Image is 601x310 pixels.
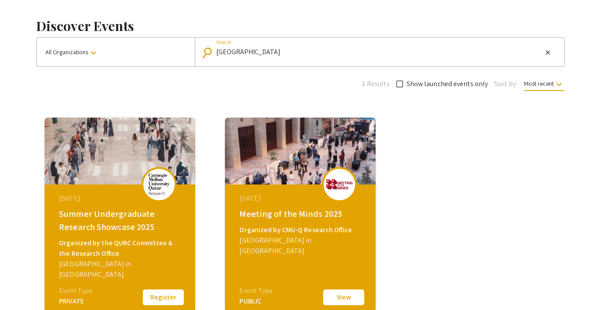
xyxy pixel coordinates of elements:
button: View [322,288,366,307]
span: All Organizations [45,48,99,56]
div: PUBLIC [239,296,273,307]
button: Clear [542,47,553,58]
button: Most recent [517,76,571,91]
button: Register [142,288,185,307]
span: Sort by: [494,79,517,89]
div: Summer Undergraduate Research Showcase 2025 [59,207,183,233]
div: Meeting of the Minds 2025 [239,207,363,220]
div: Event Type [239,286,273,296]
img: meeting-of-the-minds-2025_eventCoverPhoto_366ce9__thumb.jpg [225,118,376,185]
img: meeting-of-the-minds-2025_eventLogo_dd02a8_.png [326,179,352,189]
div: [GEOGRAPHIC_DATA] in [GEOGRAPHIC_DATA] [59,259,183,280]
img: summer-undergraduate-research-showcase-2025_eventLogo_367938_.png [146,173,172,195]
h1: Discover Events [36,18,565,34]
span: Most recent [524,80,564,91]
div: Event Type [59,286,92,296]
span: Show launched events only [407,79,488,89]
input: Looking for something specific? [216,48,542,56]
span: 2 Results [362,79,390,89]
mat-icon: keyboard_arrow_down [554,79,564,90]
img: summer-undergraduate-research-showcase-2025_eventCoverPhoto_d7183b__thumb.jpg [45,118,195,185]
div: PRIVATE [59,296,92,307]
mat-icon: keyboard_arrow_down [88,48,99,58]
button: All Organizations [37,38,195,66]
mat-icon: close [544,49,551,56]
mat-icon: Search [203,45,216,60]
div: Organized by the QURC Committee & the Research Office [59,238,183,259]
div: [GEOGRAPHIC_DATA] in [GEOGRAPHIC_DATA] [239,235,363,256]
div: [DATE] [59,193,183,204]
iframe: Chat [7,271,37,303]
div: [DATE] [239,193,363,204]
div: Organized by CMU-Q Research Office [239,225,363,235]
